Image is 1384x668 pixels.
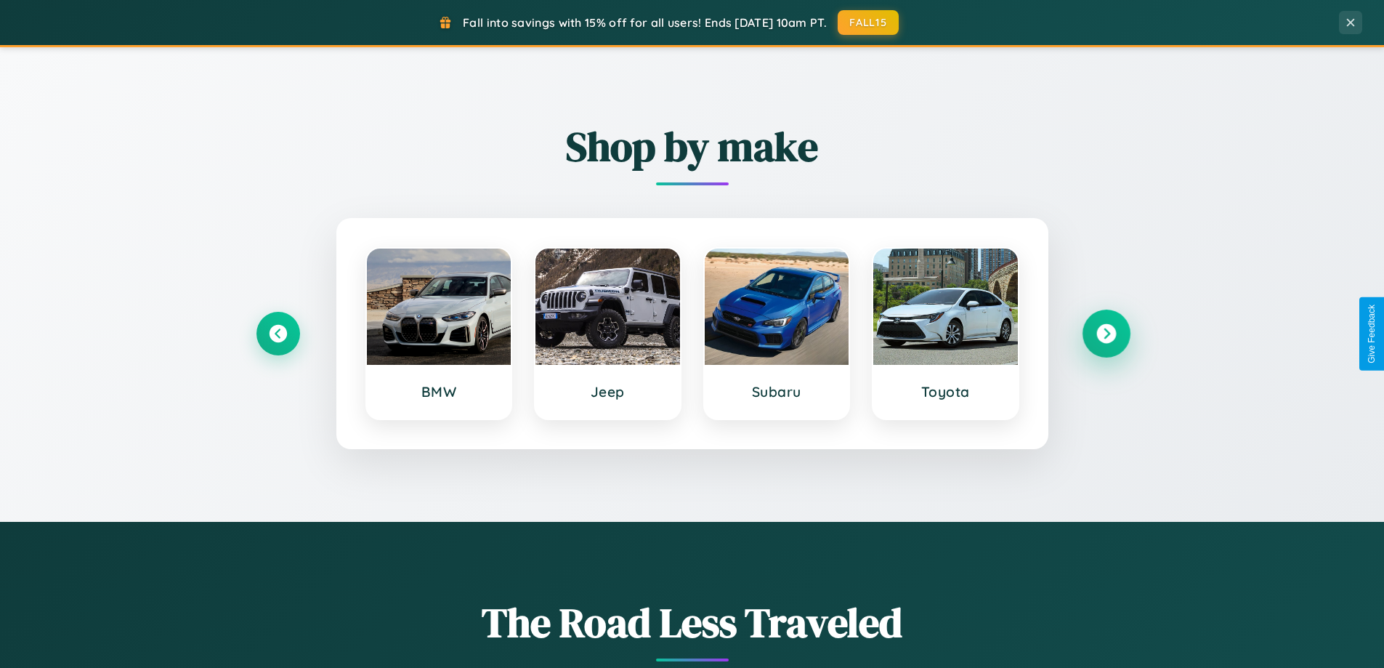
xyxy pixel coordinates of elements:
[550,383,665,401] h3: Jeep
[888,383,1003,401] h3: Toyota
[463,15,827,30] span: Fall into savings with 15% off for all users! Ends [DATE] 10am PT.
[719,383,835,401] h3: Subaru
[256,595,1128,651] h1: The Road Less Traveled
[256,118,1128,174] h2: Shop by make
[838,10,899,35] button: FALL15
[381,383,497,401] h3: BMW
[1367,305,1377,363] div: Give Feedback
